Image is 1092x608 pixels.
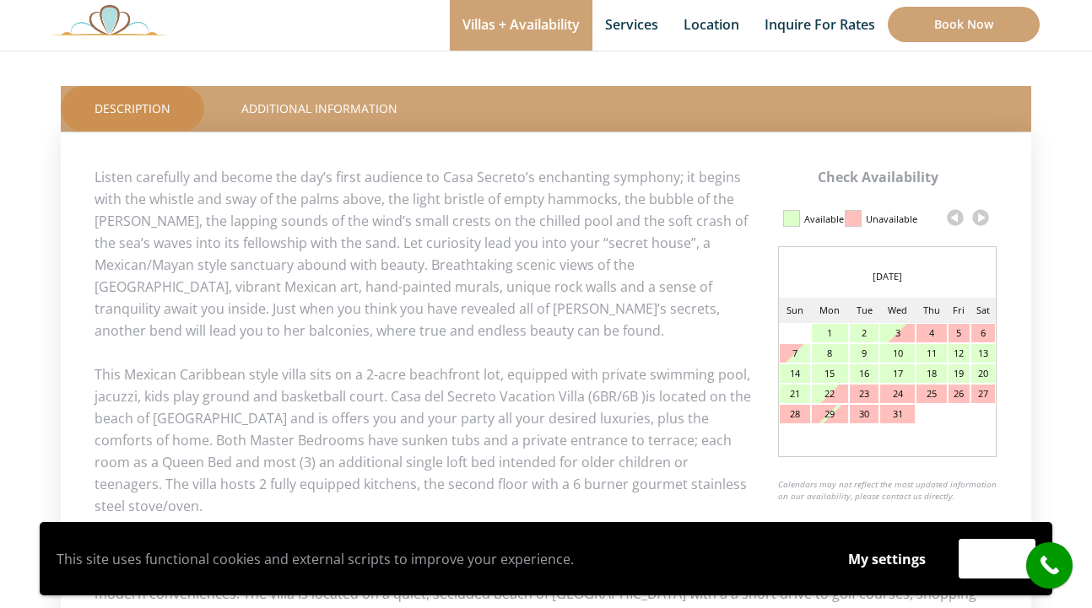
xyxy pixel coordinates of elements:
div: 20 [971,364,995,383]
div: 28 [780,405,810,423]
div: 31 [880,405,915,423]
div: 6 [971,324,995,342]
div: 15 [812,364,848,383]
div: 30 [850,405,878,423]
td: Thu [916,298,948,323]
div: 2 [850,324,878,342]
p: This site uses functional cookies and external scripts to improve your experience. [57,546,815,572]
div: 18 [916,364,947,383]
div: 10 [880,344,915,363]
a: call [1026,542,1073,589]
td: Mon [811,298,849,323]
a: Description [61,86,204,132]
div: 25 [916,385,947,403]
div: 9 [850,344,878,363]
div: 13 [971,344,995,363]
i: call [1030,546,1068,584]
div: Unavailable [866,205,917,234]
div: 12 [949,344,969,363]
div: 3 [880,324,915,342]
div: 22 [812,385,848,403]
div: 19 [949,364,969,383]
button: Accept [959,539,1035,578]
div: 17 [880,364,915,383]
div: 5 [949,324,969,342]
div: [DATE] [779,264,996,289]
div: 24 [880,385,915,403]
div: 29 [812,405,848,423]
div: Available [804,205,844,234]
p: Listen carefully and become the day’s first audience to Casa Secreto’s enchanting symphony; it be... [95,166,997,342]
img: Awesome Logo [52,4,167,35]
a: Book Now [888,7,1040,42]
td: Wed [879,298,916,323]
div: 1 [812,324,848,342]
div: 14 [780,364,810,383]
div: 8 [812,344,848,363]
div: 16 [850,364,878,383]
td: Sat [970,298,996,323]
td: Fri [948,298,970,323]
p: This Mexican Caribbean style villa sits on a 2-acre beachfront lot, equipped with private swimmin... [95,363,997,517]
div: 26 [949,385,969,403]
button: My settings [832,540,942,578]
div: 27 [971,385,995,403]
a: Additional Information [208,86,431,132]
div: 21 [780,385,810,403]
div: 4 [916,324,947,342]
td: Sun [779,298,811,323]
div: 11 [916,344,947,363]
div: 7 [780,344,810,363]
div: 23 [850,385,878,403]
td: Tue [849,298,879,323]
